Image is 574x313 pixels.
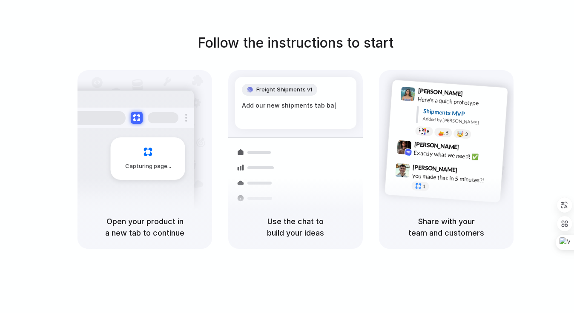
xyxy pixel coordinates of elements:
span: 5 [446,131,449,135]
h5: Open your product in a new tab to continue [88,216,202,239]
span: 9:47 AM [460,166,477,176]
span: 3 [465,132,468,137]
div: 🤯 [457,131,464,137]
div: Here's a quick prototype [417,95,502,109]
div: Added by [PERSON_NAME] [422,115,501,128]
span: 8 [427,129,430,134]
span: [PERSON_NAME] [413,162,458,175]
span: 9:42 AM [462,144,479,154]
div: Add our new shipments tab ba [242,101,350,110]
h1: Follow the instructions to start [198,33,393,53]
div: Exactly what we need! ✅ [413,148,499,163]
span: Freight Shipments v1 [256,85,312,94]
div: Shipments MVP [423,107,502,121]
span: | [334,102,336,109]
span: 1 [423,184,426,189]
span: Capturing page [125,162,172,171]
span: [PERSON_NAME] [414,139,459,152]
span: [PERSON_NAME] [418,86,463,98]
div: you made that in 5 minutes?! [412,171,497,185]
h5: Use the chat to build your ideas [238,216,353,239]
span: 9:41 AM [465,90,483,100]
h5: Share with your team and customers [389,216,503,239]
